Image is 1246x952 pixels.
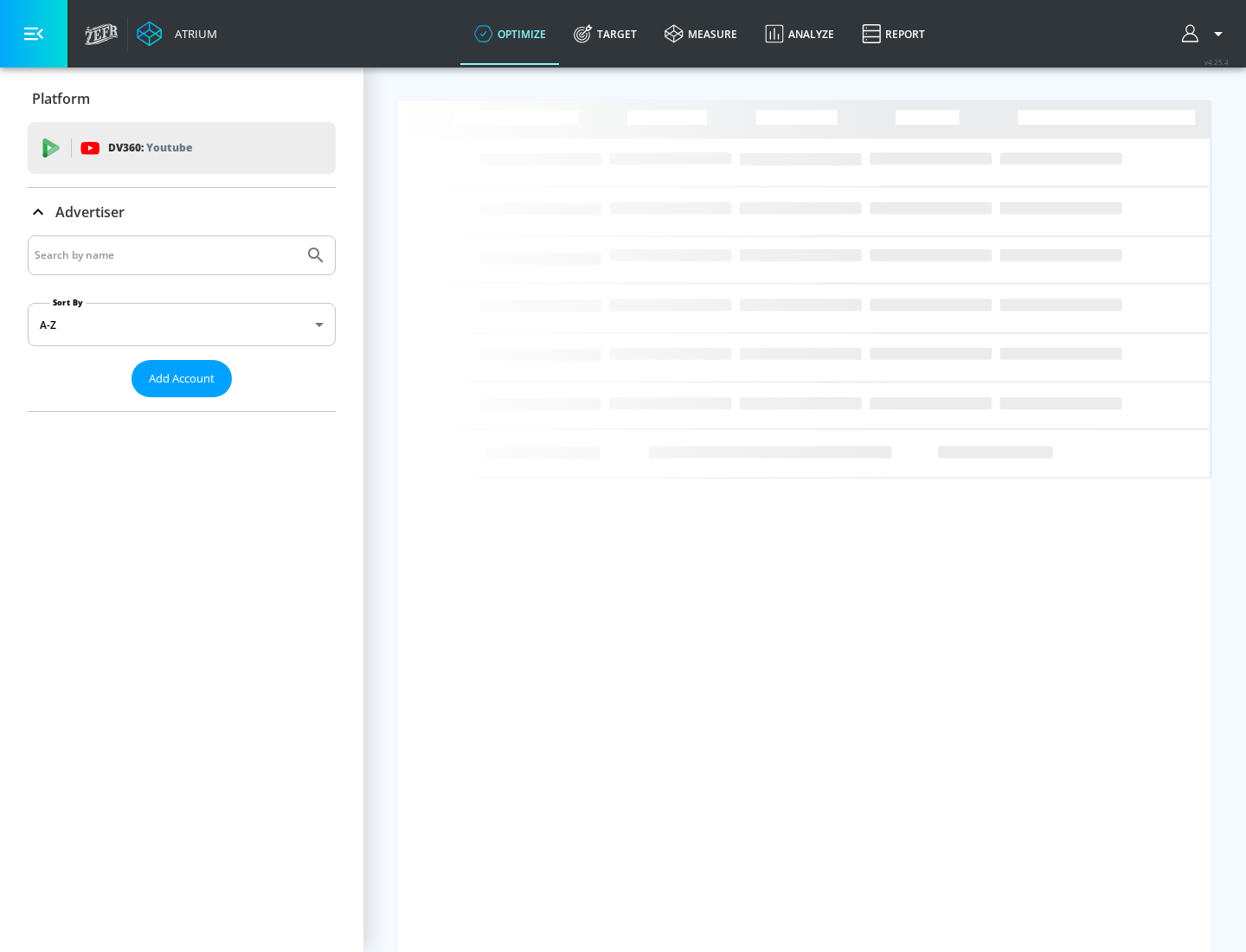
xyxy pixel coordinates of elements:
[1204,57,1229,67] span: v 4.25.4
[651,3,751,65] a: measure
[560,3,651,65] a: Target
[49,297,87,308] label: Sort By
[751,3,848,65] a: Analyze
[132,360,232,397] button: Add Account
[146,138,192,157] p: Youtube
[35,244,297,267] input: Search by name
[168,26,217,42] div: Atrium
[32,89,90,108] p: Platform
[460,3,560,65] a: optimize
[28,235,336,411] div: Advertiser
[848,3,939,65] a: Report
[28,397,336,411] nav: list of Advertiser
[108,138,192,158] p: DV360:
[137,21,217,47] a: Atrium
[149,369,215,389] span: Add Account
[55,203,125,222] p: Advertiser
[28,303,336,346] div: A-Z
[28,188,336,236] div: Advertiser
[28,74,336,123] div: Platform
[28,122,336,174] div: DV360: Youtube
